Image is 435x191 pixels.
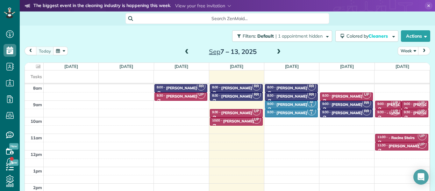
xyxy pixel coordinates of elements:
a: [DATE] [64,64,78,69]
span: RR [362,99,371,107]
button: today [36,47,54,55]
span: 8am [33,85,42,91]
button: Colored byCleaners [335,30,398,42]
div: [PERSON_NAME] [276,86,307,90]
a: [DATE] [340,64,354,69]
div: [PERSON_NAME] [221,94,252,99]
span: RR [252,90,261,99]
button: Actions [401,30,430,42]
div: [PERSON_NAME] [166,94,197,99]
span: Colored by [346,33,390,39]
div: [PERSON_NAME] [223,119,254,123]
span: 9am [33,102,42,107]
span: 12pm [31,152,42,157]
strong: The biggest event in the cleaning industry is happening this week. [33,3,171,10]
span: UP [362,90,371,99]
button: prev [25,47,37,55]
span: UP [418,132,426,140]
button: next [418,47,430,55]
div: [PERSON_NAME] [221,86,252,90]
span: RR [197,82,205,91]
a: [DATE] [119,64,133,69]
span: 1pm [33,168,42,173]
div: - Racine Stairs [389,136,415,140]
div: [PERSON_NAME] [166,86,197,90]
span: UP [418,140,426,149]
span: New [9,143,18,150]
div: [PERSON_NAME] [221,111,252,115]
div: [PERSON_NAME] [389,144,419,148]
span: UP [418,107,426,115]
a: [DATE] [230,64,244,69]
span: 11am [31,135,42,140]
span: RR [362,107,371,115]
a: [DATE] [285,64,299,69]
span: Cleaners [368,33,389,39]
div: Open Intercom Messenger [413,169,429,185]
h2: 7 – 13, 2025 [193,48,273,55]
span: 10am [31,119,42,124]
small: 1 [308,110,316,116]
a: [DATE] [175,64,188,69]
div: [PERSON_NAME] [332,111,362,115]
span: RR [307,90,316,99]
span: Tasks [31,74,42,79]
span: | 1 appointment hidden [275,33,323,39]
button: Filters: Default | 1 appointment hidden [232,30,332,42]
span: UP [252,107,261,115]
div: [PERSON_NAME] [276,111,307,115]
span: Default [257,33,274,39]
div: - Lyndale Stairs [387,111,414,115]
div: [PERSON_NAME] [332,94,362,99]
span: RR [252,82,261,91]
a: Filters: Default | 1 appointment hidden [229,30,332,42]
span: UP [252,115,261,124]
div: [PERSON_NAME] [332,102,362,107]
span: RR [307,82,316,91]
button: Week [398,47,419,55]
div: [PERSON_NAME] [276,94,307,99]
span: Filters: [243,33,256,39]
span: UP [418,99,426,107]
span: UP [197,90,205,99]
small: 1 [308,102,316,108]
span: Sep [209,48,220,55]
span: 2pm [33,185,42,190]
span: UP [391,107,400,115]
span: UP [391,99,400,107]
a: [DATE] [396,64,409,69]
div: [PERSON_NAME] [276,102,307,107]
